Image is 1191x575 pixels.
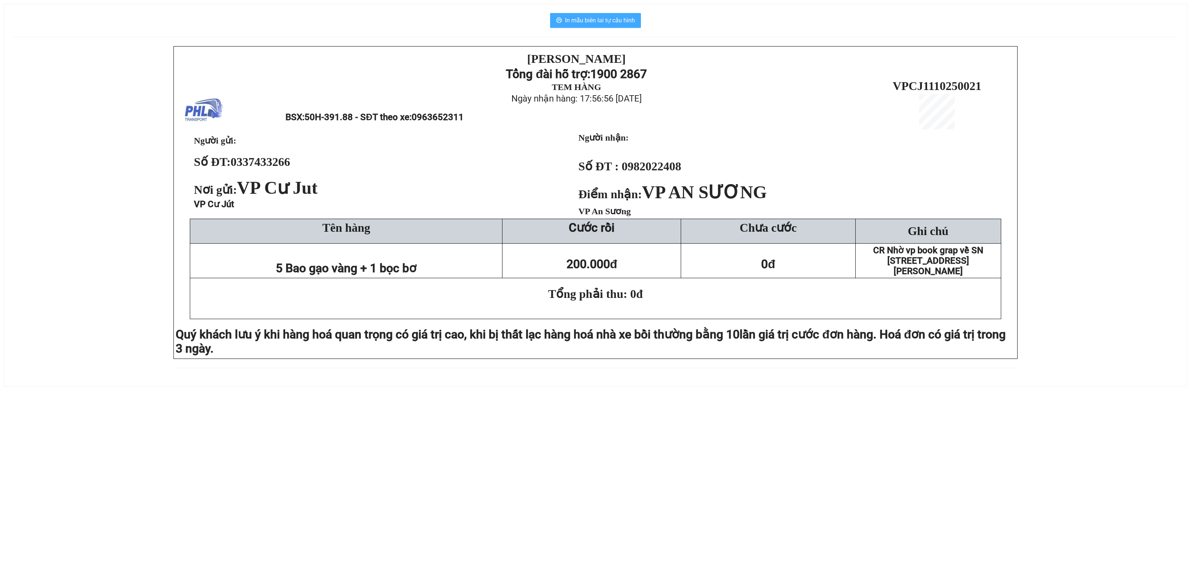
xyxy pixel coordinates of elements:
[194,136,236,145] span: Người gửi:
[237,178,318,197] span: VP Cư Jut
[578,206,631,216] span: VP An Sương
[578,133,629,142] strong: Người nhận:
[550,13,641,28] button: printerIn mẫu biên lai tự cấu hình
[590,67,647,81] strong: 1900 2867
[185,92,223,129] img: logo
[873,245,983,276] span: CR Nhờ vp book grap về SN [STREET_ADDRESS][PERSON_NAME]
[893,79,981,93] span: VPCJ1110250021
[569,221,614,235] strong: Cước rồi
[548,287,643,301] span: Tổng phải thu: 0đ
[194,199,234,209] span: VP Cư Jút
[527,52,626,65] strong: [PERSON_NAME]
[622,160,681,173] span: 0982022408
[552,82,601,92] strong: TEM HÀNG
[908,224,948,238] span: Ghi chú
[176,327,1006,356] span: lần giá trị cước đơn hàng. Hoá đơn có giá trị trong 3 ngày.
[578,160,619,173] strong: Số ĐT :
[231,155,290,168] span: 0337433266
[194,155,290,168] strong: Số ĐT:
[565,16,635,25] span: In mẫu biên lai tự cấu hình
[511,93,642,104] span: Ngày nhận hàng: 17:56:56 [DATE]
[506,67,590,81] strong: Tổng đài hỗ trợ:
[322,221,370,234] span: Tên hàng
[761,257,775,271] span: 0đ
[740,221,796,234] span: Chưa cước
[276,261,416,275] span: 5 Bao gạo vàng + 1 bọc bơ
[285,112,463,122] span: BSX:
[304,112,463,122] span: 50H-391.88 - SĐT theo xe:
[176,327,740,341] span: Quý khách lưu ý khi hàng hoá quan trọng có giá trị cao, khi bị thất lạc hàng hoá nhà xe bồi thườn...
[194,183,320,196] span: Nơi gửi:
[642,182,767,202] span: VP AN SƯƠNG
[556,17,562,24] span: printer
[566,257,617,271] span: 200.000đ
[412,112,464,122] span: 0963652311
[578,187,767,201] strong: Điểm nhận:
